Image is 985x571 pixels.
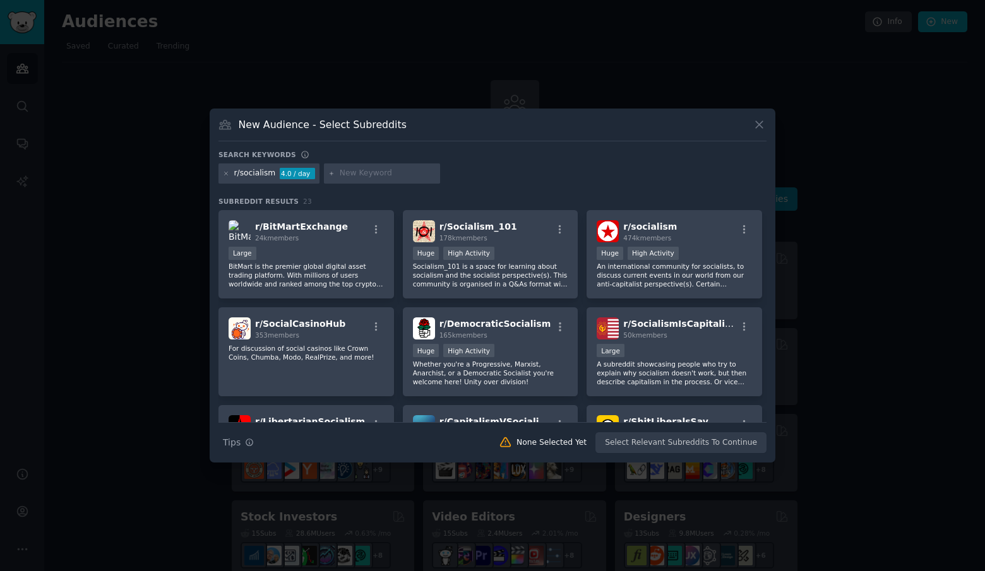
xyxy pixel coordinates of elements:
img: ShitLiberalsSay [597,415,619,437]
p: An international community for socialists, to discuss current events in our world from our anti-c... [597,262,752,288]
p: Whether you're a Progressive, Marxist, Anarchist, or a Democratic Socialist you're welcome here! ... [413,360,568,386]
span: r/ SocialismIsCapitalism [623,319,739,329]
p: BitMart is the premier global digital asset trading platform. With millions of users worldwide an... [229,262,384,288]
div: Large [229,247,256,260]
span: Tips [223,436,241,449]
span: r/ DemocraticSocialism [439,319,551,329]
img: Socialism_101 [413,220,435,242]
span: r/ Socialism_101 [439,221,517,232]
img: SocialismIsCapitalism [597,317,619,339]
div: Huge [413,344,439,357]
span: 24k members [255,234,299,242]
h3: Search keywords [218,150,296,159]
span: 474k members [623,234,671,242]
button: Tips [218,432,258,454]
div: r/socialism [234,168,276,179]
span: 23 [303,197,312,205]
img: socialism [597,220,619,242]
img: LibertarianSocialism [229,415,251,437]
span: Subreddit Results [218,197,299,206]
span: 50k members [623,331,667,339]
span: r/ ShitLiberalsSay [623,416,708,427]
div: 4.0 / day [280,168,315,179]
span: 165k members [439,331,487,339]
div: High Activity [443,247,494,260]
span: 353 members [255,331,299,339]
div: Huge [597,247,623,260]
span: r/ LibertarianSocialism [255,416,365,427]
p: Socialism_101 is a space for learning about socialism and the socialist perspective(s). This comm... [413,262,568,288]
h3: New Audience - Select Subreddits [239,118,407,131]
img: CapitalismVSocialism [413,415,435,437]
span: r/ CapitalismVSocialism [439,416,554,427]
div: Large [597,344,624,357]
p: For discussion of social casinos like Crown Coins, Chumba, Modo, RealPrize, and more! [229,344,384,362]
img: BitMartExchange [229,220,251,242]
div: High Activity [628,247,679,260]
span: r/ SocialCasinoHub [255,319,345,329]
div: None Selected Yet [516,437,587,449]
img: DemocraticSocialism [413,317,435,339]
p: A subreddit showcasing people who try to explain why socialism doesn't work, but then describe ca... [597,360,752,386]
img: SocialCasinoHub [229,317,251,339]
span: r/ BitMartExchange [255,221,348,232]
div: Huge [413,247,439,260]
input: New Keyword [340,168,436,179]
span: 178k members [439,234,487,242]
span: r/ socialism [623,221,677,232]
div: High Activity [443,344,494,357]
